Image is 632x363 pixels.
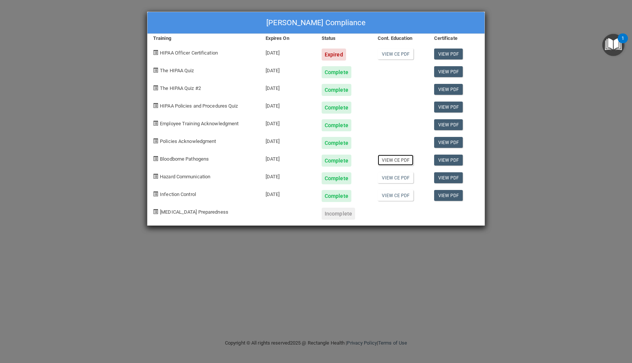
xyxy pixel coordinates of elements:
[322,208,355,220] div: Incomplete
[260,96,316,114] div: [DATE]
[160,174,210,179] span: Hazard Communication
[602,34,624,56] button: Open Resource Center, 1 new notification
[434,155,463,166] a: View PDF
[260,167,316,184] div: [DATE]
[378,190,413,201] a: View CE PDF
[260,43,316,61] div: [DATE]
[322,137,351,149] div: Complete
[160,191,196,197] span: Infection Control
[260,114,316,131] div: [DATE]
[260,78,316,96] div: [DATE]
[260,34,316,43] div: Expires On
[434,119,463,130] a: View PDF
[322,190,351,202] div: Complete
[434,66,463,77] a: View PDF
[322,155,351,167] div: Complete
[147,12,485,34] div: [PERSON_NAME] Compliance
[428,34,485,43] div: Certificate
[378,155,413,166] a: View CE PDF
[322,49,346,61] div: Expired
[434,172,463,183] a: View PDF
[322,119,351,131] div: Complete
[160,85,201,91] span: The HIPAA Quiz #2
[372,34,428,43] div: Cont. Education
[160,209,228,215] span: [MEDICAL_DATA] Preparedness
[260,61,316,78] div: [DATE]
[322,84,351,96] div: Complete
[378,49,413,59] a: View CE PDF
[260,184,316,202] div: [DATE]
[260,131,316,149] div: [DATE]
[160,68,194,73] span: The HIPAA Quiz
[434,102,463,112] a: View PDF
[621,38,624,48] div: 1
[160,121,239,126] span: Employee Training Acknowledgment
[434,190,463,201] a: View PDF
[316,34,372,43] div: Status
[160,156,209,162] span: Bloodborne Pathogens
[378,172,413,183] a: View CE PDF
[322,102,351,114] div: Complete
[322,66,351,78] div: Complete
[160,138,216,144] span: Policies Acknowledgment
[160,103,238,109] span: HIPAA Policies and Procedures Quiz
[434,137,463,148] a: View PDF
[434,84,463,95] a: View PDF
[322,172,351,184] div: Complete
[260,149,316,167] div: [DATE]
[434,49,463,59] a: View PDF
[147,34,260,43] div: Training
[160,50,218,56] span: HIPAA Officer Certification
